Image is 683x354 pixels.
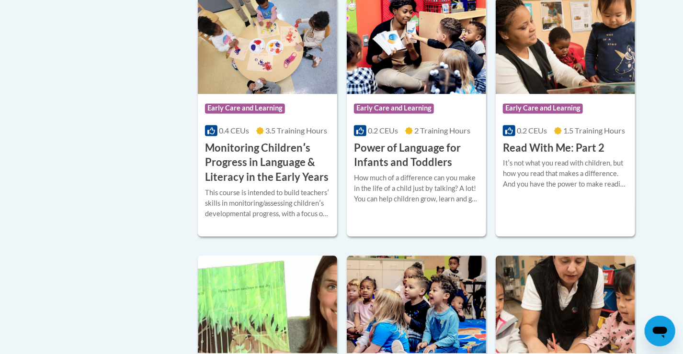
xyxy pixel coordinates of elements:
[645,316,675,346] iframe: Button to launch messaging window
[503,158,628,189] div: Itʹs not what you read with children, but how you read that makes a difference. And you have the ...
[503,103,583,113] span: Early Care and Learning
[354,103,434,113] span: Early Care and Learning
[354,141,479,170] h3: Power of Language for Infants and Toddlers
[198,255,337,353] img: Course Logo
[354,173,479,204] div: How much of a difference can you make in the life of a child just by talking? A lot! You can help...
[347,255,486,353] img: Course Logo
[265,126,327,135] span: 3.5 Training Hours
[205,103,285,113] span: Early Care and Learning
[503,141,604,155] h3: Read With Me: Part 2
[414,126,470,135] span: 2 Training Hours
[563,126,625,135] span: 1.5 Training Hours
[205,188,330,219] div: This course is intended to build teachersʹ skills in monitoring/assessing childrenʹs developmenta...
[205,141,330,185] h3: Monitoring Childrenʹs Progress in Language & Literacy in the Early Years
[517,126,547,135] span: 0.2 CEUs
[496,255,635,353] img: Course Logo
[219,126,249,135] span: 0.4 CEUs
[368,126,398,135] span: 0.2 CEUs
